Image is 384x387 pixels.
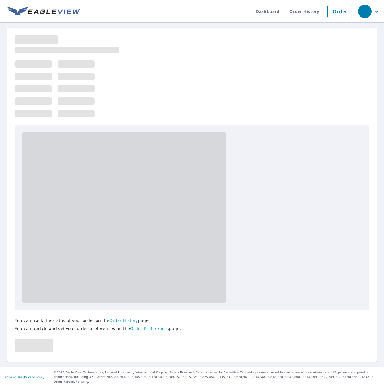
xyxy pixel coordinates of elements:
a: Privacy Policy [24,375,44,379]
p: You can update and set your order preferences on the page. [15,326,181,331]
a: Order Preferences [130,325,169,331]
p: You can track the status of your order on the page. [15,318,181,323]
a: Terms of Use [3,375,22,379]
p: © 2025 Eagle View Technologies, Inc. and Pictometry International Corp. All Rights Reserved. Repo... [54,370,381,384]
p: | [3,375,44,379]
img: EV Logo [7,7,80,16]
a: Order [327,5,352,18]
a: Order History [109,317,138,323]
